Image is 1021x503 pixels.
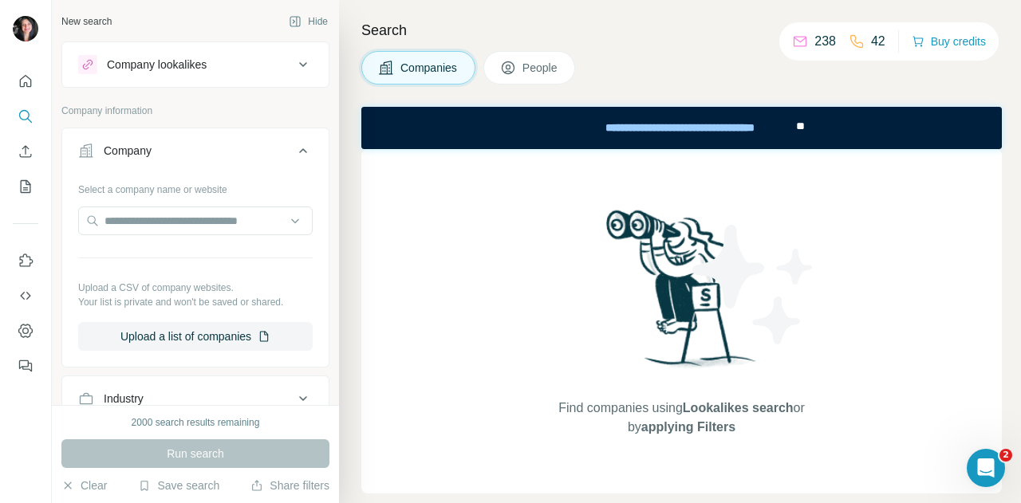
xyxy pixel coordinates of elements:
button: Company [62,132,329,176]
div: 2000 search results remaining [132,415,260,430]
p: 42 [871,32,885,51]
div: Select a company name or website [78,176,313,197]
button: Save search [138,477,219,493]
img: Avatar [13,16,38,41]
button: Upload a list of companies [78,322,313,351]
button: Quick start [13,67,38,96]
span: 2 [999,449,1012,462]
span: Find companies using or by [554,399,809,437]
button: Company lookalikes [62,45,329,84]
div: Company [104,143,152,159]
button: Share filters [250,477,329,493]
span: People [522,60,559,76]
p: Your list is private and won't be saved or shared. [78,295,313,309]
button: Feedback [13,352,38,380]
span: Companies [400,60,459,76]
div: Industry [104,391,144,407]
button: Hide [278,10,339,33]
p: Upload a CSV of company websites. [78,281,313,295]
button: Enrich CSV [13,137,38,166]
div: Company lookalikes [107,57,207,73]
button: Industry [62,379,329,418]
button: Use Surfe API [13,281,38,310]
p: 238 [814,32,836,51]
button: Buy credits [912,30,986,53]
span: applying Filters [641,420,735,434]
img: Surfe Illustration - Woman searching with binoculars [599,206,765,383]
div: New search [61,14,112,29]
button: Clear [61,477,107,493]
button: Use Surfe on LinkedIn [13,246,38,275]
img: Surfe Illustration - Stars [682,213,826,356]
span: Lookalikes search [683,401,794,415]
button: Dashboard [13,316,38,345]
p: Company information [61,104,329,118]
button: My lists [13,172,38,201]
h4: Search [361,19,1002,41]
iframe: Intercom live chat [967,449,1005,487]
iframe: Banner [361,107,1002,149]
button: Search [13,102,38,131]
